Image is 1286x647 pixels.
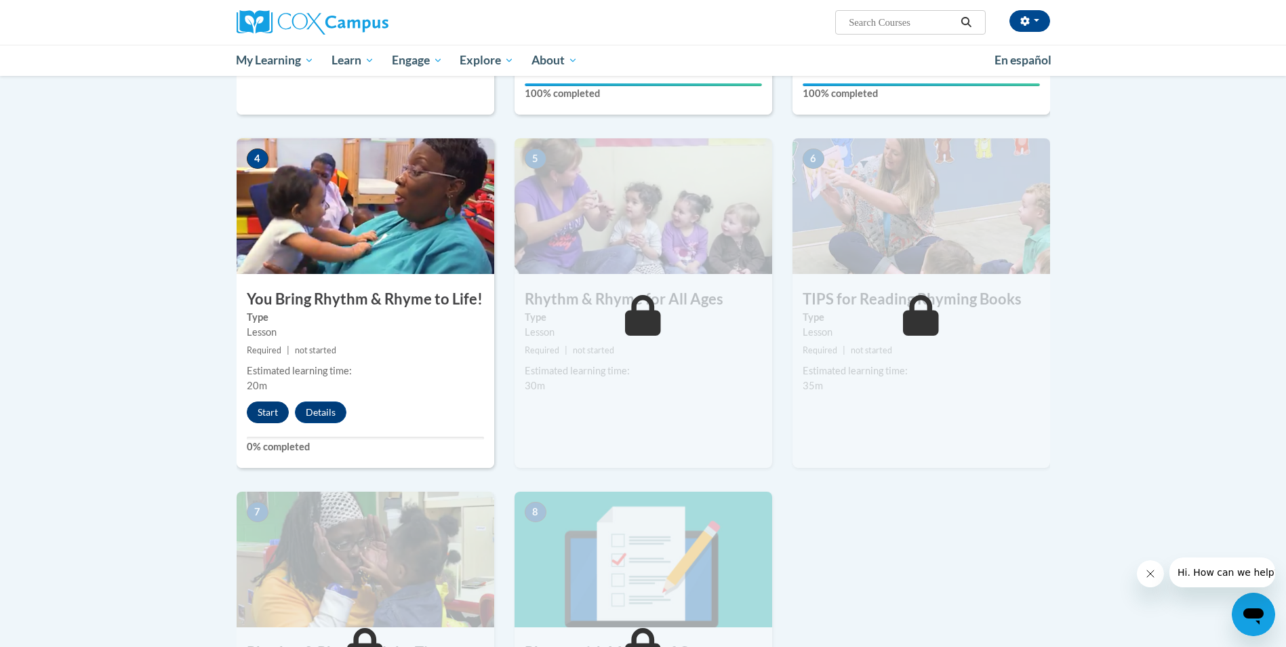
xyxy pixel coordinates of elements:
span: My Learning [236,52,314,68]
label: Type [525,310,762,325]
button: Details [295,401,346,423]
div: Lesson [525,325,762,340]
a: Explore [451,45,523,76]
input: Search Courses [847,14,956,31]
a: Cox Campus [237,10,494,35]
iframe: Close message [1137,560,1164,587]
img: Course Image [515,492,772,627]
div: Estimated learning time: [803,364,1040,378]
label: 100% completed [525,86,762,101]
a: En español [986,46,1060,75]
img: Course Image [515,138,772,274]
span: 20m [247,380,267,391]
button: Account Settings [1009,10,1050,32]
span: Hi. How can we help? [8,9,110,20]
span: Explore [460,52,514,68]
span: 35m [803,380,823,391]
div: Main menu [216,45,1070,76]
button: Start [247,401,289,423]
span: not started [851,345,892,355]
div: Your progress [803,83,1040,86]
div: Estimated learning time: [247,364,484,378]
span: not started [295,345,336,355]
iframe: Button to launch messaging window [1232,593,1275,636]
div: Lesson [803,325,1040,340]
h3: You Bring Rhythm & Rhyme to Life! [237,289,494,310]
span: | [843,345,845,355]
h3: Rhythm & Rhyme for All Ages [515,289,772,310]
span: Required [247,345,281,355]
span: Learn [331,52,374,68]
iframe: Message from company [1169,557,1275,587]
span: 4 [247,149,268,169]
span: not started [573,345,614,355]
span: Engage [392,52,443,68]
img: Course Image [237,138,494,274]
img: Course Image [237,492,494,627]
span: Required [803,345,837,355]
label: 0% completed [247,439,484,454]
span: | [565,345,567,355]
a: Learn [323,45,383,76]
img: Cox Campus [237,10,388,35]
a: About [523,45,586,76]
h3: TIPS for Reading Rhyming Books [792,289,1050,310]
span: Required [525,345,559,355]
a: Engage [383,45,451,76]
label: 100% completed [803,86,1040,101]
button: Search [956,14,976,31]
label: Type [247,310,484,325]
span: En español [994,53,1051,67]
label: Type [803,310,1040,325]
a: My Learning [228,45,323,76]
span: About [531,52,578,68]
span: | [287,345,289,355]
span: 5 [525,149,546,169]
div: Lesson [247,325,484,340]
span: 6 [803,149,824,169]
span: 7 [247,502,268,522]
span: 8 [525,502,546,522]
div: Estimated learning time: [525,364,762,378]
div: Your progress [525,83,762,86]
img: Course Image [792,138,1050,274]
span: 30m [525,380,545,391]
